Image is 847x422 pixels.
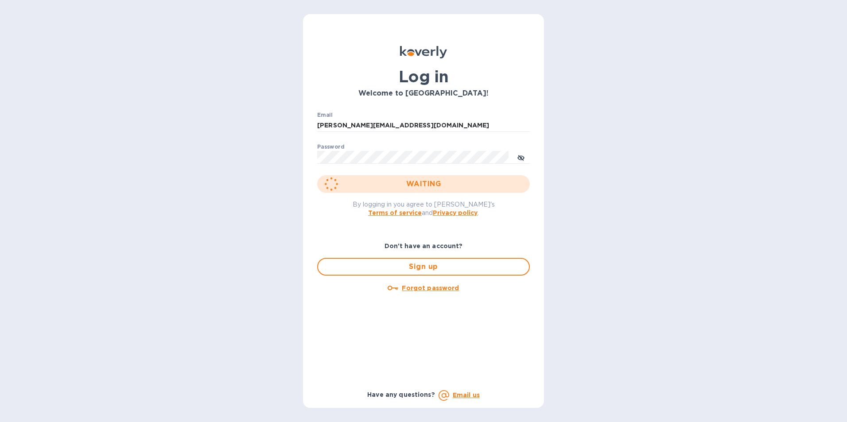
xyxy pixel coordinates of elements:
u: Forgot password [402,284,459,292]
input: Enter email address [317,119,530,132]
button: Sign up [317,258,530,276]
label: Password [317,144,344,150]
b: Don't have an account? [385,242,463,249]
a: Email us [453,391,480,399]
h1: Log in [317,67,530,86]
a: Terms of service [368,209,422,216]
a: Privacy policy [433,209,478,216]
span: By logging in you agree to [PERSON_NAME]'s and . [353,201,495,216]
h3: Welcome to [GEOGRAPHIC_DATA]! [317,89,530,98]
img: Koverly [400,46,447,58]
label: Email [317,112,333,118]
b: Have any questions? [367,391,435,398]
span: Sign up [325,261,522,272]
button: toggle password visibility [512,148,530,166]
